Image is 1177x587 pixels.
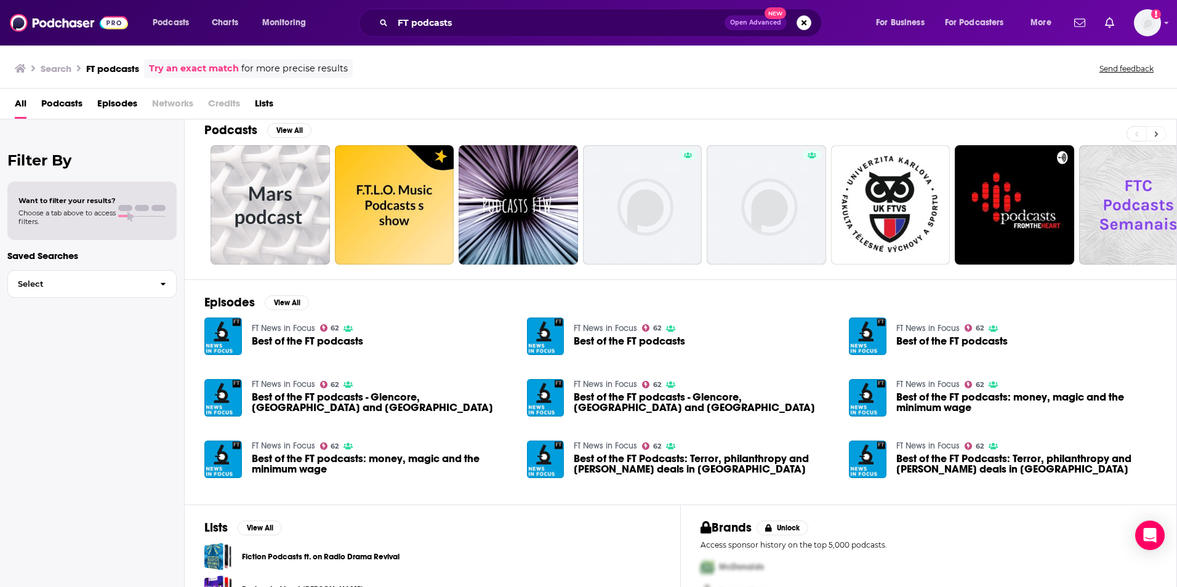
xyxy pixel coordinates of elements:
p: Access sponsor history on the top 5,000 podcasts. [701,540,1157,549]
img: Best of the FT podcasts [204,317,242,355]
a: FT News in Focus [896,323,960,333]
span: Choose a tab above to access filters. [18,209,116,226]
a: Best of the FT podcasts - Glencore, Germany and Mars [574,392,834,413]
img: Best of the FT Podcasts: Terror, philanthropy and murky deals in Africa [849,441,886,478]
button: open menu [1022,13,1067,33]
img: Best of the FT podcasts: money, magic and the minimum wage [204,441,242,478]
button: View All [238,521,282,535]
h2: Lists [204,520,228,535]
span: For Business [876,14,925,31]
span: Logged in as AlexMerceron [1134,9,1161,36]
a: Try an exact match [149,62,239,76]
span: Select [8,280,150,288]
span: McDonalds [719,562,764,572]
button: Unlock [757,521,809,535]
img: Podchaser - Follow, Share and Rate Podcasts [10,11,128,34]
button: open menu [937,13,1022,33]
a: FT News in Focus [896,379,960,389]
img: Best of the FT podcasts - Glencore, Germany and Mars [204,379,242,417]
a: EpisodesView All [204,295,309,310]
button: Select [7,270,177,298]
span: Best of the FT podcasts [574,336,685,346]
span: 62 [331,444,339,449]
a: FT News in Focus [252,323,315,333]
button: open menu [144,13,205,33]
h2: Podcasts [204,122,257,138]
a: Best of the FT podcasts - Glencore, Germany and Mars [252,392,512,413]
a: Lists [255,94,273,119]
span: Best of the FT podcasts - Glencore, [GEOGRAPHIC_DATA] and [GEOGRAPHIC_DATA] [574,392,834,413]
svg: Add a profile image [1151,9,1161,19]
span: Monitoring [262,14,306,31]
span: 62 [653,325,661,331]
button: open menu [867,13,940,33]
h2: Brands [701,520,752,535]
span: Fiction Podcasts ft. on Radio Drama Revival [204,543,232,570]
a: Fiction Podcasts ft. on Radio Drama Revival [242,550,400,564]
a: 62 [965,381,984,388]
h3: Search [41,63,71,74]
h2: Episodes [204,295,255,310]
a: Best of the FT podcasts [896,336,1008,346]
img: Best of the FT podcasts: money, magic and the minimum wage [849,379,886,417]
div: Search podcasts, credits, & more... [371,9,834,37]
a: FT News in Focus [252,441,315,451]
button: View All [265,295,309,310]
span: 62 [653,444,661,449]
a: Show notifications dropdown [1100,12,1119,33]
a: 62 [642,442,661,450]
img: Best of the FT Podcasts: Terror, philanthropy and murky deals in Africa [527,441,564,478]
h3: FT podcasts [86,63,139,74]
a: Charts [204,13,246,33]
a: 62 [642,381,661,388]
span: Networks [152,94,193,119]
a: Best of the FT podcasts [252,336,363,346]
img: Best of the FT podcasts - Glencore, Germany and Mars [527,379,564,417]
span: 62 [331,382,339,388]
a: Best of the FT podcasts: money, magic and the minimum wage [896,392,1157,413]
button: View All [267,123,311,138]
a: 62 [320,324,339,332]
span: Best of the FT Podcasts: Terror, philanthropy and [PERSON_NAME] deals in [GEOGRAPHIC_DATA] [574,453,834,474]
a: ListsView All [204,520,282,535]
a: FT News in Focus [574,323,637,333]
button: open menu [254,13,322,33]
a: Episodes [97,94,137,119]
span: Podcasts [153,14,189,31]
span: For Podcasters [945,14,1004,31]
a: Best of the FT Podcasts: Terror, philanthropy and murky deals in Africa [574,453,834,474]
a: 62 [642,324,661,332]
span: Best of the FT podcasts - Glencore, [GEOGRAPHIC_DATA] and [GEOGRAPHIC_DATA] [252,392,512,413]
p: Saved Searches [7,250,177,262]
a: Best of the FT podcasts [849,317,886,355]
button: Show profile menu [1134,9,1161,36]
a: 62 [320,381,339,388]
a: FT News in Focus [574,441,637,451]
img: User Profile [1134,9,1161,36]
span: New [765,7,787,19]
span: for more precise results [241,62,348,76]
a: FT News in Focus [574,379,637,389]
a: 62 [965,442,984,450]
span: Open Advanced [730,20,781,26]
a: Podcasts [41,94,82,119]
span: 62 [653,382,661,388]
input: Search podcasts, credits, & more... [393,13,725,33]
img: First Pro Logo [696,554,719,580]
span: Credits [208,94,240,119]
button: Send feedback [1096,63,1157,74]
span: More [1030,14,1051,31]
